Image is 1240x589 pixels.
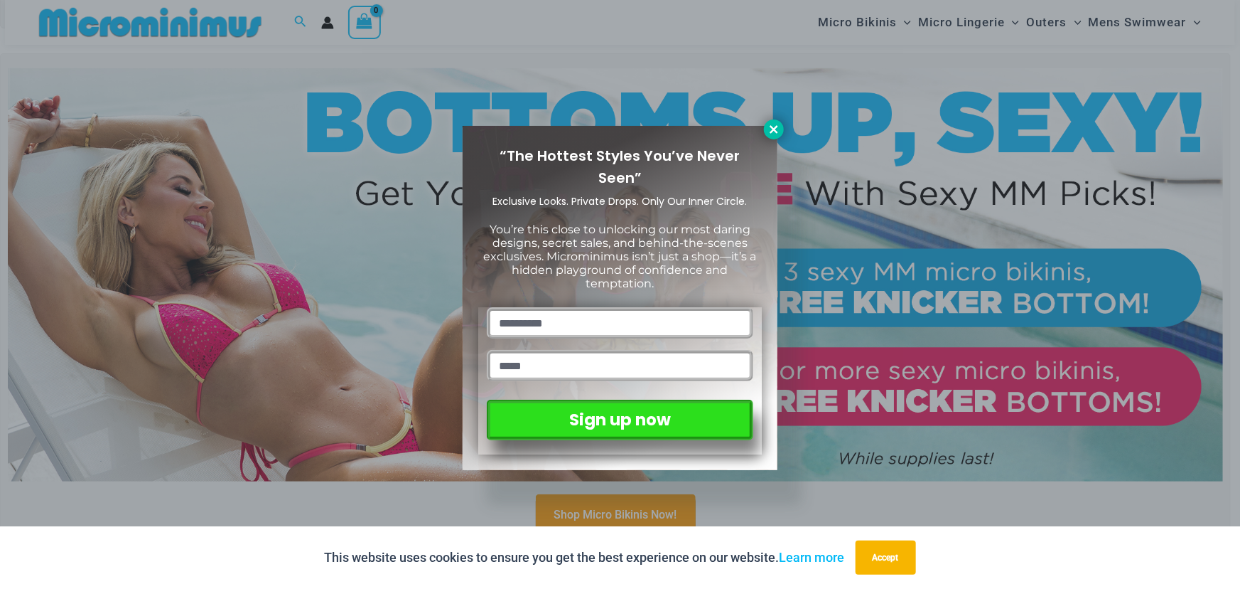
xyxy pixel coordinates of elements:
a: Learn more [780,550,845,565]
button: Accept [856,541,916,575]
button: Close [764,120,784,139]
span: “The Hottest Styles You’ve Never Seen” [500,146,740,188]
span: Exclusive Looks. Private Drops. Only Our Inner Circle. [493,194,748,208]
p: This website uses cookies to ensure you get the best experience on our website. [325,547,845,568]
button: Sign up now [487,400,753,440]
span: You’re this close to unlocking our most daring designs, secret sales, and behind-the-scenes exclu... [484,223,757,291]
